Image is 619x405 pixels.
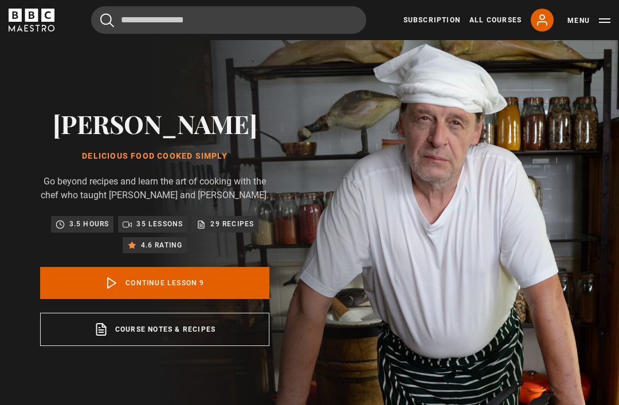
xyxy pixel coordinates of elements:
[141,239,183,251] p: 4.6 rating
[40,313,269,346] a: Course notes & recipes
[40,267,269,299] a: Continue lesson 9
[40,109,269,138] h2: [PERSON_NAME]
[40,152,269,161] h1: Delicious Food Cooked Simply
[69,218,109,230] p: 3.5 hours
[136,218,183,230] p: 35 lessons
[91,6,366,34] input: Search
[9,9,54,32] svg: BBC Maestro
[469,15,522,25] a: All Courses
[403,15,460,25] a: Subscription
[210,218,254,230] p: 29 recipes
[40,175,269,202] p: Go beyond recipes and learn the art of cooking with the chef who taught [PERSON_NAME] and [PERSON...
[100,13,114,27] button: Submit the search query
[567,15,610,26] button: Toggle navigation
